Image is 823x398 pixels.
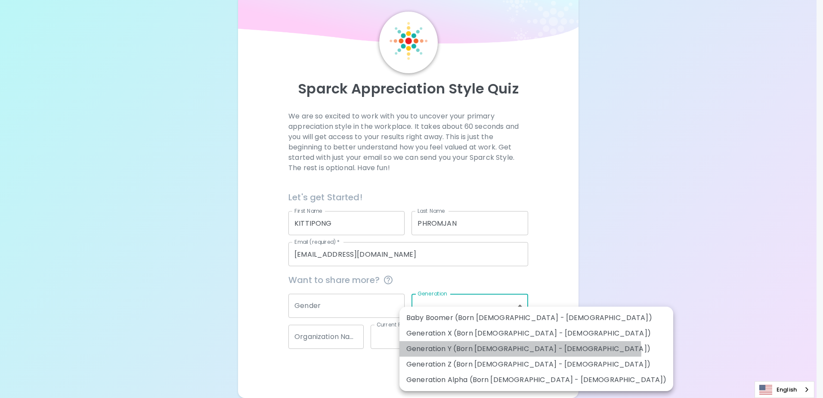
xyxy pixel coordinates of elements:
[399,372,673,388] li: Generation Alpha (Born [DEMOGRAPHIC_DATA] - [DEMOGRAPHIC_DATA])
[399,310,673,326] li: Baby Boomer (Born [DEMOGRAPHIC_DATA] - [DEMOGRAPHIC_DATA])
[755,382,814,398] a: English
[399,341,673,357] li: Generation Y (Born [DEMOGRAPHIC_DATA] - [DEMOGRAPHIC_DATA])
[755,381,814,398] div: Language
[399,326,673,341] li: Generation X (Born [DEMOGRAPHIC_DATA] - [DEMOGRAPHIC_DATA])
[399,357,673,372] li: Generation Z (Born [DEMOGRAPHIC_DATA] - [DEMOGRAPHIC_DATA])
[755,381,814,398] aside: Language selected: English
